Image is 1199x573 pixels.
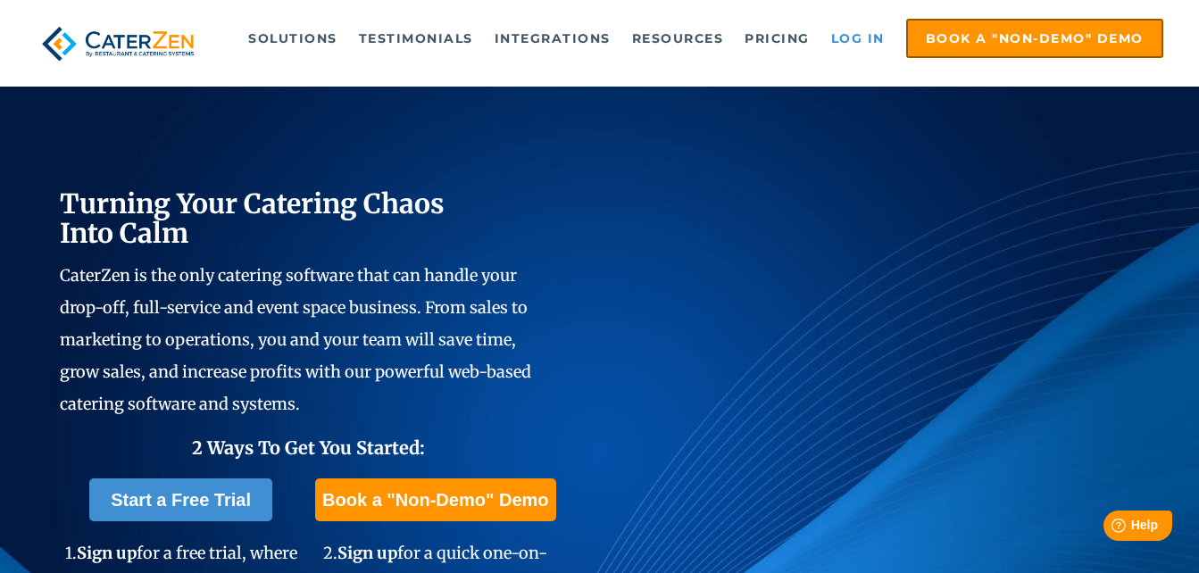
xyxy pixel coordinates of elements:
[822,21,894,56] a: Log in
[60,265,531,414] span: CaterZen is the only catering software that can handle your drop-off, full-service and event spac...
[60,187,445,250] span: Turning Your Catering Chaos Into Calm
[89,478,272,521] a: Start a Free Trial
[337,543,397,563] span: Sign up
[906,19,1163,58] a: Book a "Non-Demo" Demo
[77,543,137,563] span: Sign up
[239,21,346,56] a: Solutions
[1040,503,1179,553] iframe: Help widget launcher
[623,21,733,56] a: Resources
[315,478,555,521] a: Book a "Non-Demo" Demo
[36,19,199,69] img: caterzen
[350,21,482,56] a: Testimonials
[736,21,819,56] a: Pricing
[486,21,620,56] a: Integrations
[229,19,1163,58] div: Navigation Menu
[192,436,425,459] span: 2 Ways To Get You Started:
